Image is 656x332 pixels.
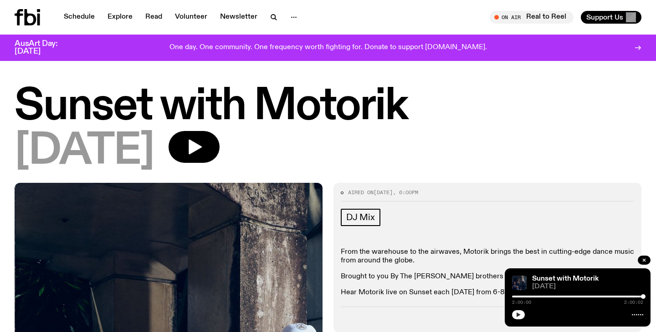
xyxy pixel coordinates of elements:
[169,11,213,24] a: Volunteer
[393,189,418,196] span: , 6:00pm
[341,272,634,281] p: Brought to you By The [PERSON_NAME] brothers and [PERSON_NAME]
[348,189,374,196] span: Aired on
[581,11,641,24] button: Support Us
[15,131,154,172] span: [DATE]
[532,283,643,290] span: [DATE]
[586,13,623,21] span: Support Us
[140,11,168,24] a: Read
[490,11,574,24] button: On AirReal to Reel
[374,189,393,196] span: [DATE]
[15,86,641,127] h1: Sunset with Motorik
[58,11,100,24] a: Schedule
[532,275,599,282] a: Sunset with Motorik
[624,300,643,305] span: 2:00:02
[341,248,634,265] p: From the warehouse to the airwaves, Motorik brings the best in cutting-edge dance music from arou...
[102,11,138,24] a: Explore
[15,40,73,55] h3: AusArt Day: [DATE]
[346,212,375,222] span: DJ Mix
[512,300,531,305] span: 2:00:00
[341,288,634,297] p: Hear Motorik live on Sunset each [DATE] from 6-8pm.
[169,44,487,52] p: One day. One community. One frequency worth fighting for. Donate to support [DOMAIN_NAME].
[215,11,263,24] a: Newsletter
[341,209,380,226] a: DJ Mix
